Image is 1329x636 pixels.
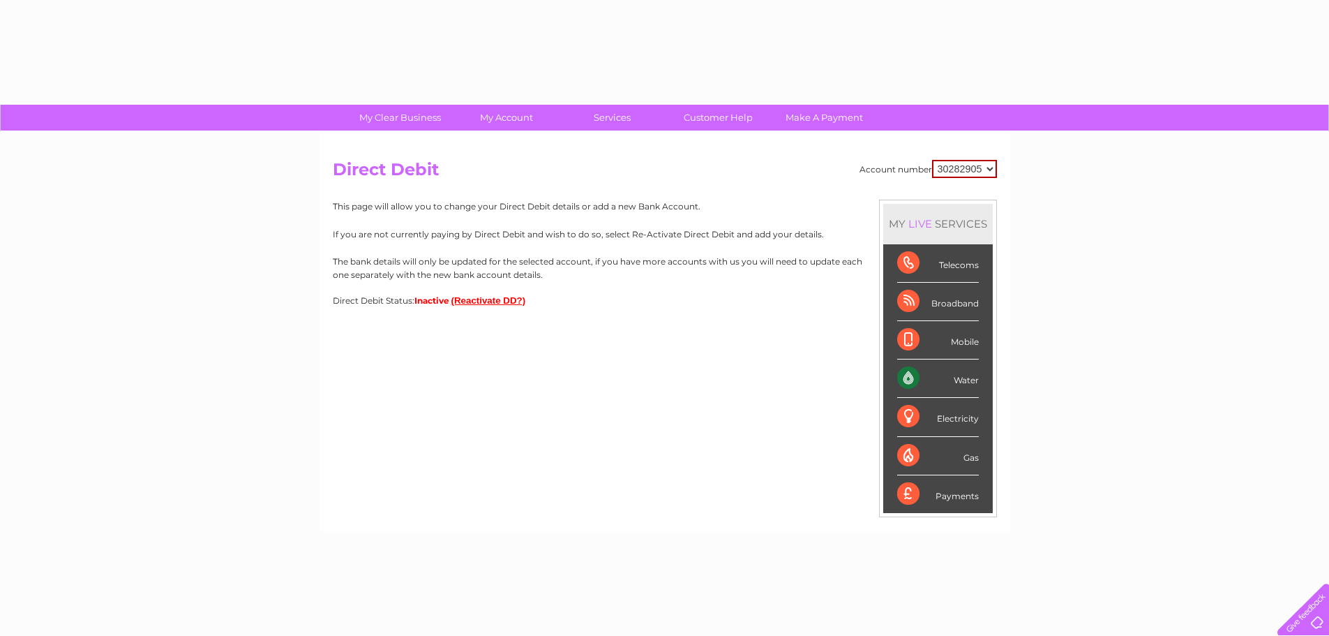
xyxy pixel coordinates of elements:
[449,105,564,131] a: My Account
[897,398,979,436] div: Electricity
[897,360,979,398] div: Water
[897,244,979,283] div: Telecoms
[897,475,979,513] div: Payments
[333,295,997,306] div: Direct Debit Status:
[897,437,979,475] div: Gas
[333,228,997,241] p: If you are not currently paying by Direct Debit and wish to do so, select Re-Activate Direct Debi...
[414,295,449,306] span: Inactive
[897,321,979,360] div: Mobile
[343,105,458,131] a: My Clear Business
[451,295,526,306] button: (Reactivate DD?)
[555,105,670,131] a: Services
[661,105,776,131] a: Customer Help
[906,217,935,230] div: LIVE
[859,160,997,178] div: Account number
[883,204,993,244] div: MY SERVICES
[333,255,997,281] p: The bank details will only be updated for the selected account, if you have more accounts with us...
[333,200,997,213] p: This page will allow you to change your Direct Debit details or add a new Bank Account.
[767,105,882,131] a: Make A Payment
[333,160,997,186] h2: Direct Debit
[897,283,979,321] div: Broadband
